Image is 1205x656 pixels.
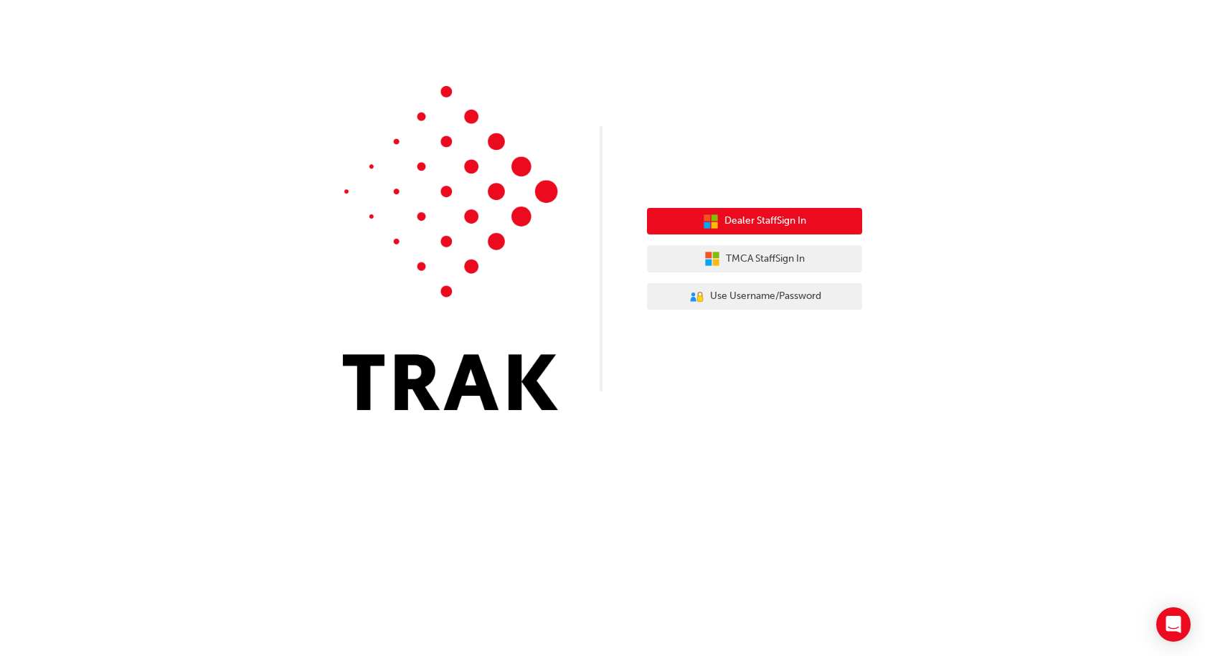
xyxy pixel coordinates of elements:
div: Open Intercom Messenger [1156,607,1191,642]
button: Dealer StaffSign In [647,208,862,235]
span: Use Username/Password [710,288,821,305]
img: Trak [343,86,558,410]
button: Use Username/Password [647,283,862,310]
span: Dealer Staff Sign In [724,213,806,229]
button: TMCA StaffSign In [647,245,862,272]
span: TMCA Staff Sign In [726,251,805,267]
